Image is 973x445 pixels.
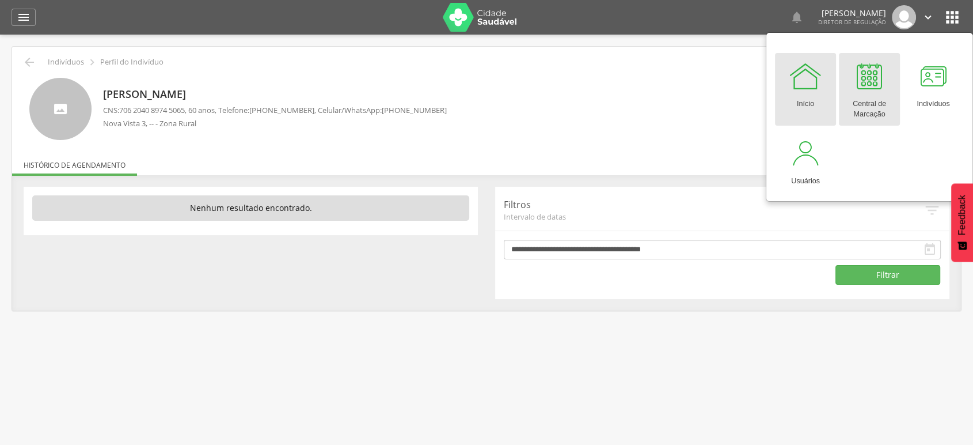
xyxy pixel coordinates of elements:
i:  [923,202,941,219]
p: CNS: , 60 anos, Telefone: , Celular/WhatsApp: [103,105,447,116]
i:  [943,8,961,27]
i:  [922,11,934,24]
p: Indivíduos [48,58,84,67]
a: Central de Marcação [839,53,900,126]
button: Filtrar [835,265,940,285]
i:  [22,55,36,69]
p: Perfil do Indivíduo [100,58,164,67]
span: [PHONE_NUMBER] [249,105,314,115]
span: [PHONE_NUMBER] [382,105,447,115]
a:  [922,5,934,29]
p: [PERSON_NAME] [103,87,447,102]
p: Nenhum resultado encontrado. [32,195,469,221]
i:  [86,56,98,69]
a:  [12,9,36,26]
a:  [790,5,804,29]
p: [PERSON_NAME] [818,9,886,17]
a: Usuários [775,130,836,193]
span: Intervalo de datas [504,212,923,222]
i:  [790,10,804,24]
span: Feedback [957,195,967,235]
button: Feedback - Mostrar pesquisa [951,183,973,262]
p: Nova Vista 3, -- - Zona Rural [103,118,447,129]
a: Indivíduos [903,53,964,126]
i:  [923,243,937,257]
p: Filtros [504,198,923,212]
span: 706 2040 8974 5065 [119,105,185,115]
i:  [17,10,31,24]
span: Diretor de regulação [818,18,886,26]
